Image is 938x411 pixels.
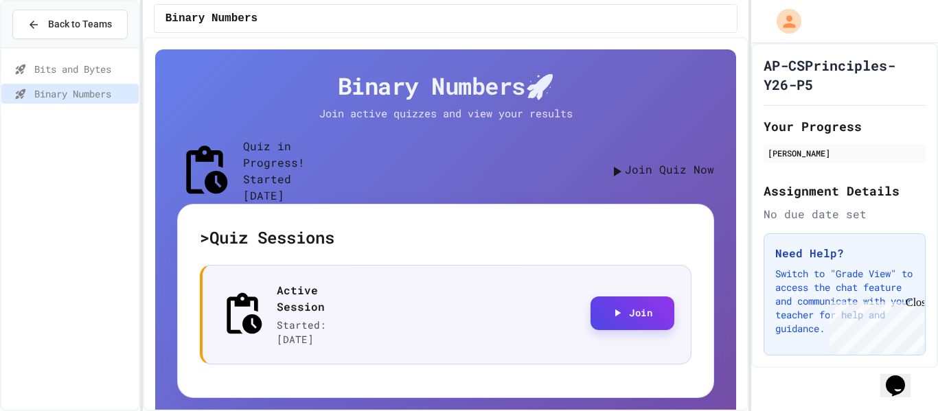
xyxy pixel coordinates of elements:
[277,318,326,347] p: Started: [DATE]
[608,161,714,180] button: Join Quiz Now
[200,226,692,248] h5: > Quiz Sessions
[764,56,926,94] h1: AP-CSPrinciples-Y26-P5
[12,10,128,39] button: Back to Teams
[768,147,922,159] div: [PERSON_NAME]
[291,106,600,121] p: Join active quizzes and view your results
[880,356,924,397] iframe: chat widget
[591,296,674,330] button: Join
[243,138,305,171] h5: Quiz in Progress!
[764,181,926,200] h2: Assignment Details
[824,296,924,355] iframe: chat widget
[5,5,95,87] div: Chat with us now!Close
[277,282,326,315] p: Active Session
[165,10,258,27] span: Binary Numbers
[177,71,715,100] h4: Binary Numbers 🚀
[775,245,914,261] h3: Need Help?
[764,206,926,222] div: No due date set
[764,117,926,136] h2: Your Progress
[48,17,112,32] span: Back to Teams
[34,86,133,101] span: Binary Numbers
[34,62,133,76] span: Bits and Bytes
[775,267,914,336] p: Switch to "Grade View" to access the chat feature and communicate with your teacher for help and ...
[243,171,305,204] p: Started [DATE]
[762,5,805,37] div: My Account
